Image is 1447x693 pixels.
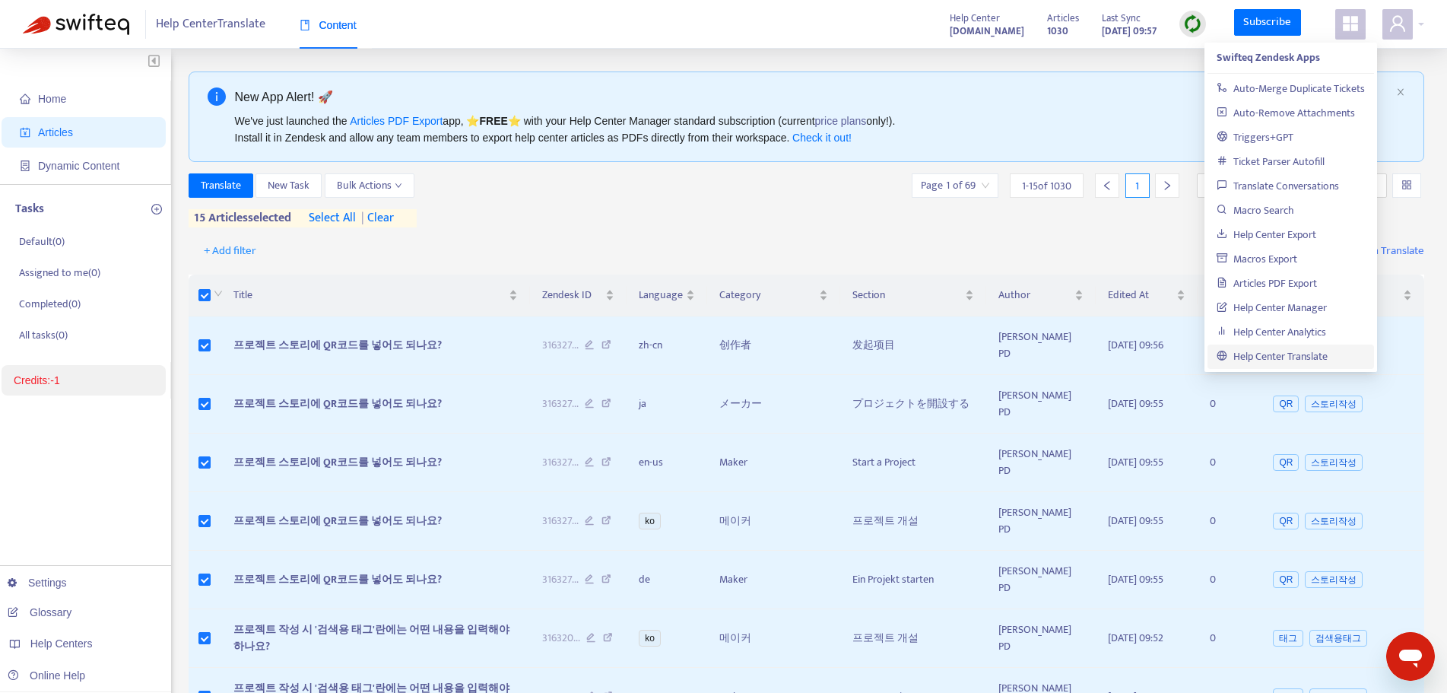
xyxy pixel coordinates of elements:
td: [PERSON_NAME] PD [986,434,1096,492]
a: Help Center Export [1217,226,1316,243]
span: + Add filter [204,242,256,260]
span: Translate [201,177,241,194]
div: New App Alert! 🚀 [235,87,1391,106]
button: Translate [189,173,253,198]
span: QR [1273,513,1299,529]
a: Auto-Merge Duplicate Tickets [1217,80,1365,97]
a: Subscribe [1234,9,1301,37]
span: ko [639,513,661,529]
a: Translate Conversations [1217,177,1339,195]
div: 1 [1125,173,1150,198]
p: Default ( 0 ) [19,234,65,250]
strong: [DOMAIN_NAME] [950,23,1024,40]
span: Bulk Actions [337,177,402,194]
p: Assigned to me ( 0 ) [19,265,100,281]
th: Language [627,275,707,316]
span: Category [719,287,816,304]
span: select all [309,209,356,227]
span: 검색용태그 [1309,630,1367,647]
td: de [627,551,707,609]
p: All tasks ( 0 ) [19,327,68,343]
a: Help Center Translate [1217,348,1328,365]
strong: Swifteq Zendesk Apps [1217,49,1320,66]
td: 메이커 [707,609,840,668]
span: [DATE] 09:55 [1108,512,1163,529]
span: Last Sync [1102,10,1141,27]
td: 0 [1198,375,1258,434]
span: 316327 ... [542,396,579,412]
button: New Task [255,173,322,198]
span: [DATE] 09:55 [1108,571,1163,588]
span: 316320 ... [542,630,580,647]
span: Title [233,287,505,304]
button: close [1396,87,1405,97]
span: 프로젝트 스토리에 QR코드를 넣어도 되나요? [233,336,442,354]
span: Articles [1047,10,1079,27]
span: Content [300,19,357,31]
strong: 1030 [1047,23,1068,40]
span: New Task [268,177,309,194]
th: Section [840,275,986,316]
b: FREE [479,115,507,127]
td: Maker [707,551,840,609]
td: 프로젝트 개설 [840,609,986,668]
td: zh-cn [627,316,707,375]
span: [DATE] 09:52 [1108,629,1163,647]
span: account-book [20,127,30,138]
span: Home [38,93,66,105]
span: [DATE] 09:55 [1108,395,1163,412]
td: 프로젝트 개설 [840,492,986,551]
span: Help Center [950,10,1000,27]
span: right [1162,180,1173,191]
span: QR [1273,454,1299,471]
span: plus-circle [151,204,162,215]
p: Tasks [15,200,44,218]
a: [DOMAIN_NAME] [950,22,1024,40]
a: Glossary [8,606,71,618]
a: Triggers+GPT [1217,129,1293,146]
span: clear [356,209,394,227]
span: 프로젝트 스토리에 QR코드를 넣어도 되나요? [233,512,442,529]
button: Bulk Actionsdown [325,173,414,198]
span: appstore [1341,14,1360,33]
a: Settings [8,577,67,589]
th: Title [221,275,529,316]
span: 스토리작성 [1305,513,1363,529]
img: Swifteq [23,14,129,35]
a: Online Help [8,669,85,682]
a: Credits:-1 [14,374,60,386]
td: 0 [1198,316,1258,375]
span: container [20,161,30,171]
td: [PERSON_NAME] PD [986,551,1096,609]
span: 스토리작성 [1305,454,1363,471]
td: [PERSON_NAME] PD [986,609,1096,668]
span: 15 articles selected [189,209,292,227]
span: Author [998,287,1071,304]
span: info-circle [208,87,226,106]
img: sync.dc5367851b00ba804db3.png [1183,14,1202,33]
th: Category [707,275,840,316]
span: 프로젝트 작성 시 '검색용 태그'란에는 어떤 내용을 입력해야 하나요? [233,621,509,655]
span: 프로젝트 스토리에 QR코드를 넣어도 되나요? [233,453,442,471]
span: [DATE] 09:55 [1108,453,1163,471]
a: Help Center Analytics [1217,323,1326,341]
span: down [214,289,223,298]
span: QR [1273,571,1299,588]
span: user [1388,14,1407,33]
strong: [DATE] 09:57 [1102,23,1157,40]
th: Edited At [1096,275,1197,316]
span: [DATE] 09:56 [1108,336,1163,354]
td: 0 [1198,434,1258,492]
a: Help Center Manager [1217,299,1327,316]
span: 스토리작성 [1305,396,1363,412]
span: 프로젝트 스토리에 QR코드를 넣어도 되나요? [233,395,442,412]
td: 发起项目 [840,316,986,375]
td: 创作者 [707,316,840,375]
span: 스토리작성 [1305,571,1363,588]
span: 태그 [1273,630,1303,647]
a: Auto-Remove Attachments [1217,104,1355,122]
span: 1 - 15 of 1030 [1022,178,1071,194]
span: Dynamic Content [38,160,119,172]
span: Zendesk ID [542,287,603,304]
a: Macro Search [1217,202,1294,219]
